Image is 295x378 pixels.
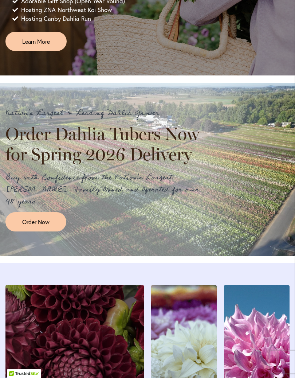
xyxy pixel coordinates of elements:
span: Hosting Canby Dahlia Run [21,14,91,23]
span: Learn More [22,37,50,46]
span: Hosting ZNA Northwest Koi Show [21,5,112,14]
h2: Order Dahlia Tubers Now for Spring 2026 Delivery [5,124,206,164]
span: Order Now [22,218,50,226]
p: Buy with Confidence from the Nation's Largest [PERSON_NAME]. Family Owned and Operated for over 9... [5,172,206,208]
a: Learn More [5,32,67,51]
a: Order Now [5,212,66,231]
p: Nation's Largest & Leading Dahlia Grower [5,107,206,119]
